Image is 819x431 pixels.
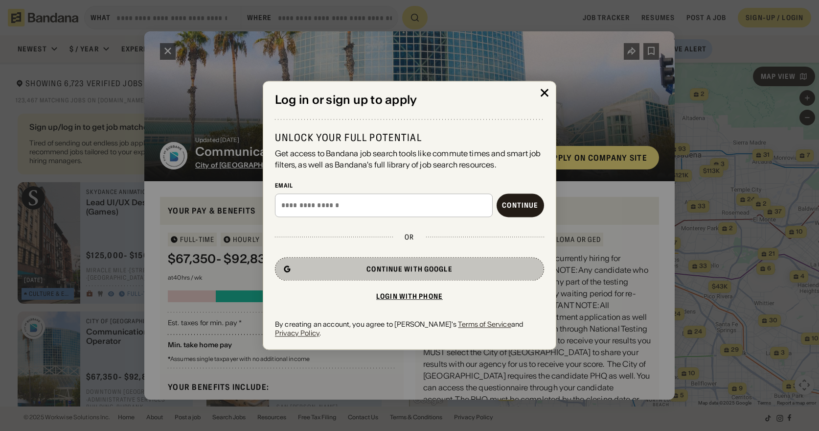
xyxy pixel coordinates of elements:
[275,93,544,107] div: Log in or sign up to apply
[275,320,544,337] div: By creating an account, you agree to [PERSON_NAME]'s and .
[366,265,452,272] div: Continue with Google
[502,202,538,209] div: Continue
[275,182,544,190] div: Email
[458,320,511,329] a: Terms of Service
[376,293,443,300] div: Login with phone
[275,132,544,144] div: Unlock your full potential
[275,329,319,337] a: Privacy Policy
[275,148,544,170] div: Get access to Bandana job search tools like commute times and smart job filters, as well as Banda...
[405,233,414,241] div: or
